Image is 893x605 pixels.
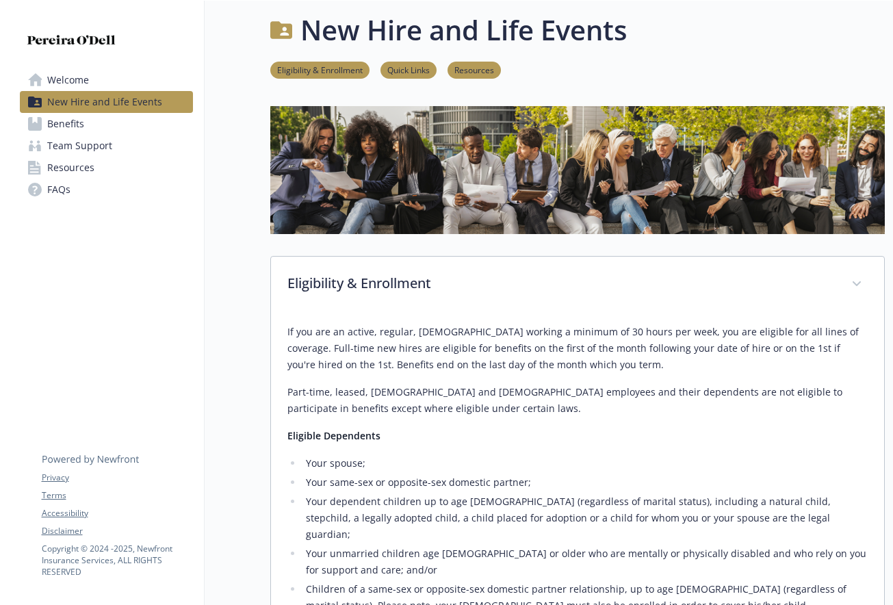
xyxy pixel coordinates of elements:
[42,543,192,578] p: Copyright © 2024 - 2025 , Newfront Insurance Services, ALL RIGHTS RESERVED
[47,179,70,201] span: FAQs
[287,324,868,373] p: If you are an active, regular, [DEMOGRAPHIC_DATA] working a minimum of 30 hours per week, you are...
[380,63,437,76] a: Quick Links
[42,507,192,519] a: Accessibility
[20,91,193,113] a: New Hire and Life Events
[20,69,193,91] a: Welcome
[270,63,370,76] a: Eligibility & Enrollment
[271,257,884,313] div: Eligibility & Enrollment
[302,493,868,543] li: Your dependent children up to age [DEMOGRAPHIC_DATA] (regardless of marital status), including a ...
[20,179,193,201] a: FAQs
[20,113,193,135] a: Benefits
[42,472,192,484] a: Privacy
[287,429,380,442] strong: Eligible Dependents
[20,135,193,157] a: Team Support
[302,455,868,472] li: Your spouse;
[302,545,868,578] li: Your unmarried children age [DEMOGRAPHIC_DATA] or older who are mentally or physically disabled a...
[47,135,112,157] span: Team Support
[302,474,868,491] li: Your same-sex or opposite-sex domestic partner;
[300,10,627,51] h1: New Hire and Life Events
[47,113,84,135] span: Benefits
[270,106,885,234] img: new hire page banner
[448,63,501,76] a: Resources
[42,489,192,502] a: Terms
[47,91,162,113] span: New Hire and Life Events
[47,157,94,179] span: Resources
[287,384,868,417] p: Part-time, leased, [DEMOGRAPHIC_DATA] and [DEMOGRAPHIC_DATA] employees and their dependents are n...
[20,157,193,179] a: Resources
[287,273,835,294] p: Eligibility & Enrollment
[42,525,192,537] a: Disclaimer
[47,69,89,91] span: Welcome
